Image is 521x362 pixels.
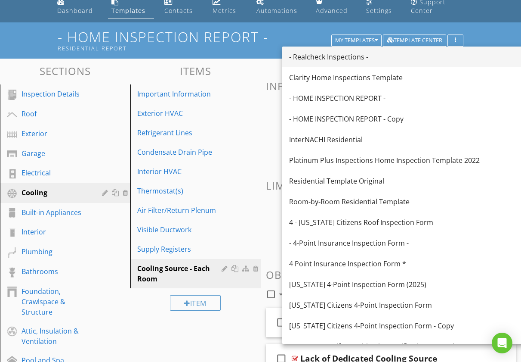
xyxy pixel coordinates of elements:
div: Metrics [213,6,236,15]
a: Template Center [383,36,446,44]
div: Condensate Drain Pipe [137,147,224,157]
div: Settings [366,6,392,15]
div: Advanced [316,6,348,15]
h3: Comments [266,65,516,77]
i: check_box_outline_blank [274,312,288,333]
button: My Templates [331,34,382,47]
div: Contacts [164,6,193,15]
div: Foundation, Crawlspace & Structure [22,286,89,317]
div: Important Information [137,89,224,99]
button: Template Center [383,34,446,47]
div: Inspection Details [22,89,89,99]
h3: Informational [266,80,516,92]
div: Attic, Insulation & Ventilation [22,326,89,346]
div: My Templates [335,37,378,44]
div: Dashboard [57,6,93,15]
div: Electrical [22,168,89,178]
h3: Observations [266,269,516,281]
h3: Items [130,65,261,77]
h3: Limitations [266,180,516,191]
div: Exterior [22,128,89,139]
h1: - HOME INSPECTION REPORT - [58,29,463,51]
div: Exterior HVAC [137,108,224,119]
div: Roof [22,109,89,119]
div: Air Filter/Return Plenum [137,205,224,215]
div: Visible Ductwork [137,225,224,235]
div: Interior [22,227,89,237]
div: Residential Report [58,45,334,52]
div: Interior HVAC [137,166,224,177]
div: Built-in Appliances [22,207,89,218]
div: Garage [22,148,89,159]
div: Plumbing [22,247,89,257]
div: Open Intercom Messenger [492,333,512,353]
div: Bathrooms [22,266,89,277]
div: Automations [256,6,297,15]
div: Supply Registers [137,244,224,254]
div: Template Center [387,37,442,44]
div: Item [170,295,221,311]
div: Templates [111,6,145,15]
div: Thermostat(s) [137,186,224,196]
div: Refrigerant Lines [137,128,224,138]
div: Cooling [22,187,89,198]
div: Cooling Source - Each Room [137,263,224,284]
